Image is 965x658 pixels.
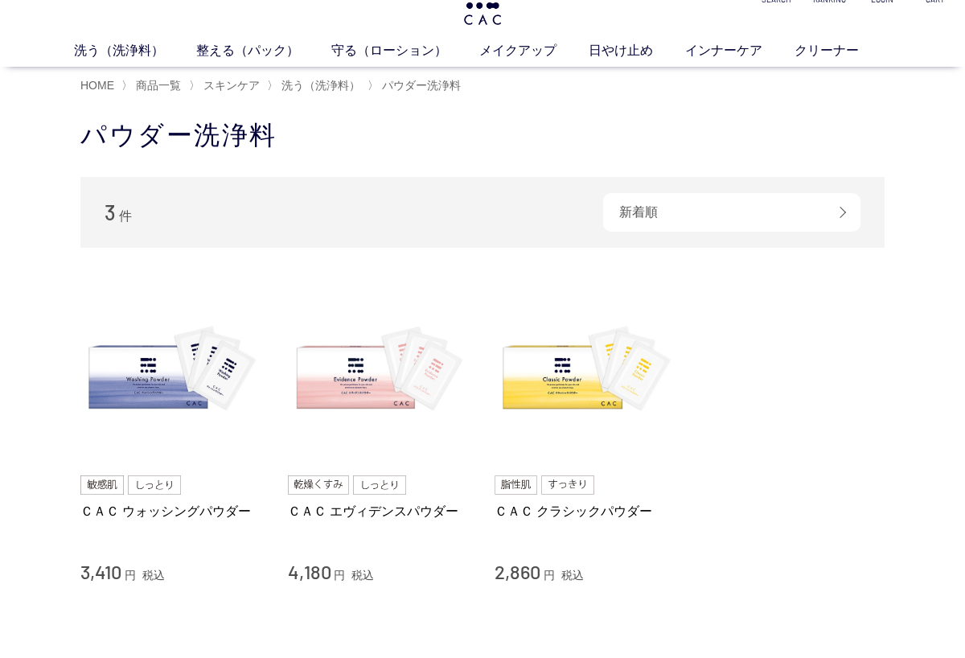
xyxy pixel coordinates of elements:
[281,79,360,92] span: 洗う（洗浄料）
[133,79,181,92] a: 商品一覧
[544,569,555,582] span: 円
[795,41,891,60] a: クリーナー
[80,475,124,495] img: 敏感肌
[331,41,479,60] a: 守る（ローション）
[128,475,181,495] img: しっとり
[379,79,461,92] a: パウダー洗浄料
[382,79,461,92] span: パウダー洗浄料
[80,280,264,463] img: ＣＡＣ ウォッシングパウダー
[479,41,589,60] a: メイクアップ
[200,79,260,92] a: スキンケア
[203,79,260,92] span: スキンケア
[541,475,594,495] img: すっきり
[368,78,465,93] li: 〉
[495,560,540,583] span: 2,860
[80,503,264,520] a: ＣＡＣ ウォッシングパウダー
[288,280,471,463] img: ＣＡＣ エヴィデンスパウダー
[495,475,537,495] img: 脂性肌
[105,199,116,224] span: 3
[267,78,364,93] li: 〉
[136,79,181,92] span: 商品一覧
[351,569,374,582] span: 税込
[353,475,406,495] img: しっとり
[334,569,345,582] span: 円
[119,209,132,223] span: 件
[80,79,114,92] a: HOME
[685,41,795,60] a: インナーケア
[74,41,196,60] a: 洗う（洗浄料）
[288,503,471,520] a: ＣＡＣ エヴィデンスパウダー
[589,41,685,60] a: 日やけ止め
[495,503,678,520] a: ＣＡＣ クラシックパウダー
[80,118,885,153] h1: パウダー洗浄料
[495,280,678,463] img: ＣＡＣ クラシックパウダー
[603,193,860,232] div: 新着順
[142,569,165,582] span: 税込
[80,560,121,583] span: 3,410
[189,78,264,93] li: 〉
[121,78,185,93] li: 〉
[561,569,584,582] span: 税込
[288,475,350,495] img: 乾燥くすみ
[288,560,331,583] span: 4,180
[196,41,331,60] a: 整える（パック）
[125,569,136,582] span: 円
[278,79,360,92] a: 洗う（洗浄料）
